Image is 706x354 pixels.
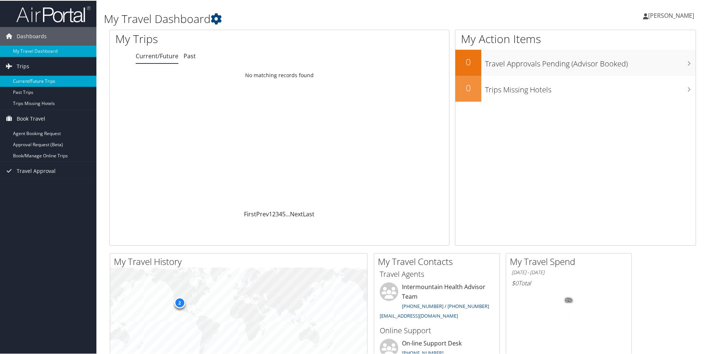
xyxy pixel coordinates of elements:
[17,161,56,180] span: Travel Approval
[566,298,572,302] tspan: 0%
[485,80,696,94] h3: Trips Missing Hotels
[174,296,185,307] div: 2
[380,312,458,318] a: [EMAIL_ADDRESS][DOMAIN_NAME]
[510,255,631,267] h2: My Travel Spend
[282,209,286,217] a: 5
[276,209,279,217] a: 3
[104,10,502,26] h1: My Travel Dashboard
[269,209,272,217] a: 1
[512,278,518,286] span: $0
[184,51,196,59] a: Past
[110,68,449,81] td: No matching records found
[17,26,47,45] span: Dashboards
[376,282,498,321] li: Intermountain Health Advisor Team
[512,278,626,286] h6: Total
[272,209,276,217] a: 2
[17,109,45,127] span: Book Travel
[17,56,29,75] span: Trips
[402,302,489,309] a: [PHONE_NUMBER] / [PHONE_NUMBER]
[380,325,494,335] h3: Online Support
[16,5,90,22] img: airportal-logo.png
[485,54,696,68] h3: Travel Approvals Pending (Advisor Booked)
[455,75,696,101] a: 0Trips Missing Hotels
[380,268,494,279] h3: Travel Agents
[244,209,256,217] a: First
[643,4,702,26] a: [PERSON_NAME]
[136,51,178,59] a: Current/Future
[455,49,696,75] a: 0Travel Approvals Pending (Advisor Booked)
[286,209,290,217] span: …
[114,255,367,267] h2: My Travel History
[455,55,481,68] h2: 0
[115,30,302,46] h1: My Trips
[455,30,696,46] h1: My Action Items
[378,255,499,267] h2: My Travel Contacts
[279,209,282,217] a: 4
[303,209,314,217] a: Last
[256,209,269,217] a: Prev
[512,268,626,275] h6: [DATE] - [DATE]
[648,11,694,19] span: [PERSON_NAME]
[290,209,303,217] a: Next
[455,81,481,94] h2: 0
